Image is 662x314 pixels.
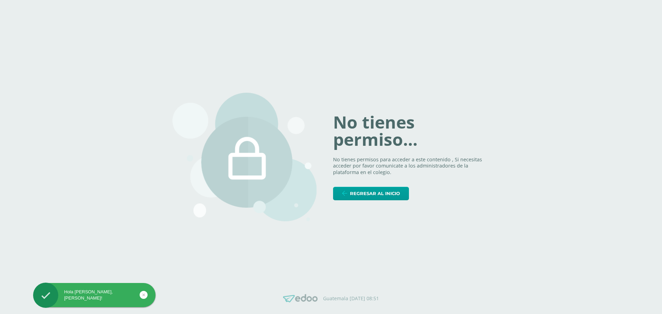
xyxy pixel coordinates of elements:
[333,114,490,148] h1: No tienes permiso...
[350,187,400,200] span: Regresar al inicio
[333,187,409,200] a: Regresar al inicio
[323,295,379,302] p: Guatemala [DATE] 08:51
[333,156,490,176] p: No tienes permisos para acceder a este contenido , Si necesitas acceder por favor comunicate a lo...
[172,93,317,222] img: 403.png
[33,289,156,301] div: Hola [PERSON_NAME], [PERSON_NAME]!
[283,294,318,303] img: Edoo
